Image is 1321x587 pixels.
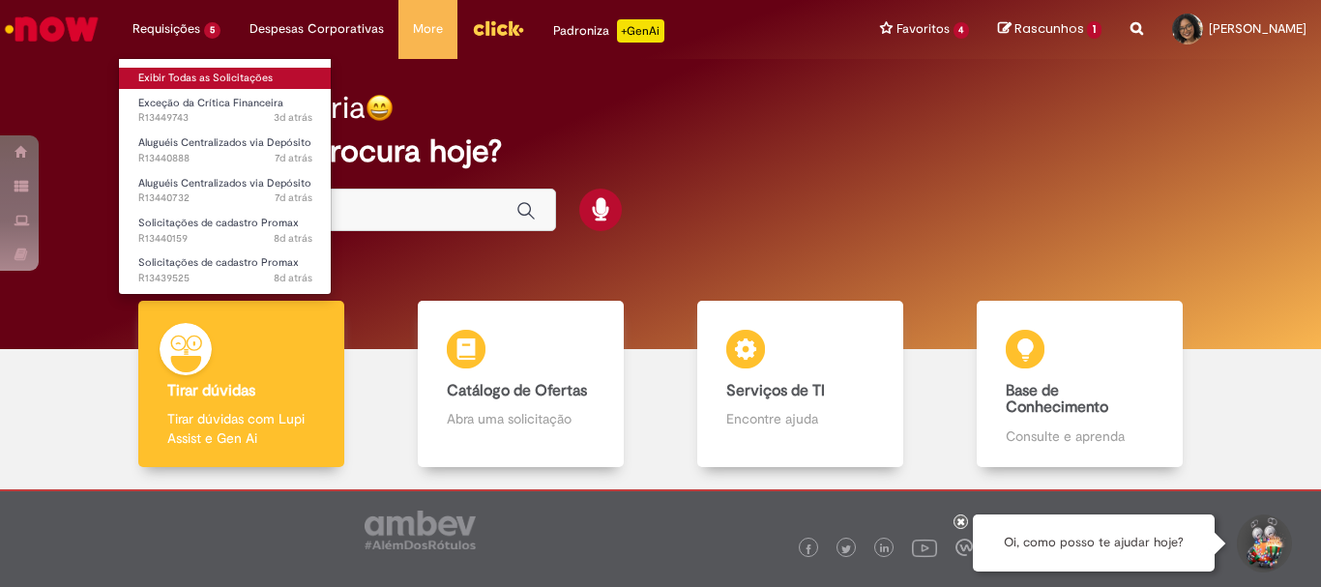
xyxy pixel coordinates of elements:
span: 5 [204,22,220,39]
img: happy-face.png [366,94,394,122]
b: Base de Conhecimento [1006,381,1108,418]
div: Oi, como posso te ajudar hoje? [973,514,1215,572]
span: R13440888 [138,151,312,166]
b: Serviços de TI [726,381,825,400]
span: Rascunhos [1014,19,1084,38]
p: Tirar dúvidas com Lupi Assist e Gen Ai [167,409,314,448]
a: Catálogo de Ofertas Abra uma solicitação [381,301,660,468]
a: Rascunhos [998,20,1101,39]
span: 7d atrás [275,191,312,205]
a: Aberto R13440732 : Aluguéis Centralizados via Depósito [119,173,332,209]
span: 7d atrás [275,151,312,165]
ul: Requisições [118,58,332,295]
span: Solicitações de cadastro Promax [138,216,299,230]
span: 8d atrás [274,271,312,285]
span: More [413,19,443,39]
img: logo_footer_facebook.png [804,544,813,554]
a: Tirar dúvidas Tirar dúvidas com Lupi Assist e Gen Ai [102,301,381,468]
time: 22/08/2025 16:40:02 [275,151,312,165]
a: Exibir Todas as Solicitações [119,68,332,89]
span: 4 [954,22,970,39]
span: Aluguéis Centralizados via Depósito [138,135,311,150]
span: Despesas Corporativas [250,19,384,39]
span: Requisições [132,19,200,39]
p: Consulte e aprenda [1006,426,1153,446]
span: 1 [1087,21,1101,39]
b: Tirar dúvidas [167,381,255,400]
img: logo_footer_twitter.png [841,544,851,554]
span: Favoritos [896,19,950,39]
div: Padroniza [553,19,664,43]
a: Aberto R13440159 : Solicitações de cadastro Promax [119,213,332,249]
span: R13439525 [138,271,312,286]
a: Aberto R13449743 : Exceção da Crítica Financeira [119,93,332,129]
a: Serviços de TI Encontre ajuda [660,301,940,468]
span: R13449743 [138,110,312,126]
span: 8d atrás [274,231,312,246]
p: +GenAi [617,19,664,43]
span: Solicitações de cadastro Promax [138,255,299,270]
img: logo_footer_workplace.png [955,539,973,556]
time: 22/08/2025 11:45:33 [274,271,312,285]
p: Encontre ajuda [726,409,873,428]
img: logo_footer_ambev_rotulo_gray.png [365,511,476,549]
img: logo_footer_youtube.png [912,535,937,560]
p: Abra uma solicitação [447,409,594,428]
span: Aluguéis Centralizados via Depósito [138,176,311,191]
a: Aberto R13440888 : Aluguéis Centralizados via Depósito [119,132,332,168]
span: 3d atrás [274,110,312,125]
span: Exceção da Crítica Financeira [138,96,283,110]
b: Catálogo de Ofertas [447,381,587,400]
span: R13440732 [138,191,312,206]
img: click_logo_yellow_360x200.png [472,14,524,43]
span: [PERSON_NAME] [1209,20,1306,37]
time: 22/08/2025 14:30:14 [274,231,312,246]
img: ServiceNow [2,10,102,48]
span: R13440159 [138,231,312,247]
button: Iniciar Conversa de Suporte [1234,514,1292,572]
time: 22/08/2025 16:14:59 [275,191,312,205]
a: Aberto R13439525 : Solicitações de cadastro Promax [119,252,332,288]
time: 26/08/2025 16:54:44 [274,110,312,125]
img: logo_footer_linkedin.png [880,543,890,555]
h2: O que você procura hoje? [137,134,1184,168]
a: Base de Conhecimento Consulte e aprenda [940,301,1219,468]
